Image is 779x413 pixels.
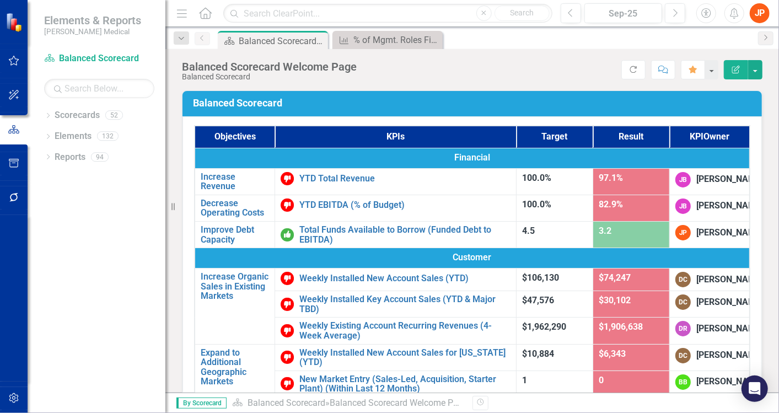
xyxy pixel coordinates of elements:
a: Expand to Additional Geographic Markets [201,348,269,387]
td: Double-Click to Edit Right Click for Context Menu [275,195,517,221]
div: [PERSON_NAME] [696,296,763,309]
div: [PERSON_NAME] [696,323,763,335]
span: Financial [201,152,744,164]
td: Double-Click to Edit Right Click for Context Menu [195,168,275,195]
span: 4.5 [522,226,535,236]
input: Search Below... [44,79,154,98]
span: $106,130 [522,272,559,283]
span: 97.1% [599,173,623,183]
div: DC [675,272,691,287]
td: Double-Click to Edit Right Click for Context Menu [195,222,275,248]
span: $1,962,290 [522,321,566,332]
a: % of Mgmt. Roles Filled with Internal Candidates (Rolling 12 Mos.) [335,33,440,47]
div: [PERSON_NAME] [696,273,763,286]
div: [PERSON_NAME] [696,376,763,388]
a: Decrease Operating Costs [201,199,269,218]
a: Increase Revenue [201,172,269,191]
td: Double-Click to Edit [195,248,750,269]
span: Customer [201,251,744,264]
img: Below Target [281,377,294,390]
div: % of Mgmt. Roles Filled with Internal Candidates (Rolling 12 Mos.) [353,33,440,47]
div: Balanced Scorecard Welcome Page [239,34,325,48]
span: By Scorecard [176,398,227,409]
a: New Market Entry (Sales-Led, Acquisition, Starter Plant) (Within Last 12 Months) [299,374,511,394]
a: Increase Organic Sales in Existing Markets [201,272,269,301]
a: Improve Debt Capacity [201,225,269,244]
img: Below Target [281,351,294,364]
div: [PERSON_NAME] [696,173,763,186]
h3: Balanced Scorecard [193,98,755,109]
span: $1,906,638 [599,321,643,332]
div: DC [675,294,691,310]
span: $30,102 [599,295,631,305]
td: Double-Click to Edit [669,222,750,248]
td: Double-Click to Edit [669,318,750,344]
span: 1 [522,375,527,385]
td: Double-Click to Edit Right Click for Context Menu [275,318,517,344]
span: 100.0% [522,199,551,210]
td: Double-Click to Edit [669,195,750,221]
a: Balanced Scorecard [44,52,154,65]
td: Double-Click to Edit Right Click for Context Menu [275,344,517,371]
a: Total Funds Available to Borrow (Funded Debt to EBITDA) [299,225,511,244]
td: Double-Click to Edit [669,371,750,397]
div: 132 [97,132,119,141]
td: Double-Click to Edit [669,291,750,318]
input: Search ClearPoint... [223,4,552,23]
div: JB [675,172,691,187]
a: Balanced Scorecard [248,398,325,408]
img: ClearPoint Strategy [6,13,25,32]
a: Weekly Installed New Account Sales for [US_STATE] (YTD) [299,348,511,367]
a: Elements [55,130,92,143]
td: Double-Click to Edit [195,148,750,168]
div: 94 [91,152,109,162]
img: Below Target [281,298,294,311]
div: JP [675,225,691,240]
button: Search [495,6,550,21]
td: Double-Click to Edit Right Click for Context Menu [275,269,517,291]
td: Double-Click to Edit Right Click for Context Menu [275,291,517,318]
div: » [232,397,464,410]
div: 52 [105,111,123,120]
td: Double-Click to Edit Right Click for Context Menu [195,269,275,344]
div: DR [675,321,691,336]
td: Double-Click to Edit [669,344,750,371]
span: Search [510,8,534,17]
a: Weekly Installed New Account Sales (YTD) [299,273,511,283]
a: Reports [55,151,85,164]
a: Weekly Installed Key Account Sales (YTD & Major TBD) [299,294,511,314]
img: Below Target [281,324,294,337]
div: JB [675,199,691,214]
span: Elements & Reports [44,14,141,27]
div: Open Intercom Messenger [742,376,768,402]
td: Double-Click to Edit Right Click for Context Menu [195,195,275,221]
span: 0 [599,375,604,385]
div: Sep-25 [588,7,658,20]
span: $6,343 [599,348,626,359]
td: Double-Click to Edit [669,269,750,291]
span: $47,576 [522,295,554,305]
img: Below Target [281,172,294,185]
td: Double-Click to Edit [669,168,750,195]
span: $10,884 [522,348,554,359]
small: [PERSON_NAME] Medical [44,27,141,36]
a: Scorecards [55,109,100,122]
a: Weekly Existing Account Recurring Revenues (4-Week Average) [299,321,511,340]
a: YTD EBITDA (% of Budget) [299,200,511,210]
button: JP [750,3,770,23]
div: BB [675,374,691,390]
span: $74,247 [599,272,631,283]
span: 3.2 [599,226,611,236]
div: Balanced Scorecard Welcome Page [182,61,357,73]
td: Double-Click to Edit Right Click for Context Menu [275,168,517,195]
span: 82.9% [599,199,623,210]
td: Double-Click to Edit Right Click for Context Menu [275,222,517,248]
td: Double-Click to Edit Right Click for Context Menu [275,371,517,397]
img: On or Above Target [281,228,294,242]
div: [PERSON_NAME] [696,200,763,212]
div: Balanced Scorecard Welcome Page [330,398,468,408]
td: Double-Click to Edit Right Click for Context Menu [195,344,275,397]
div: Balanced Scorecard [182,73,357,81]
div: DC [675,348,691,363]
